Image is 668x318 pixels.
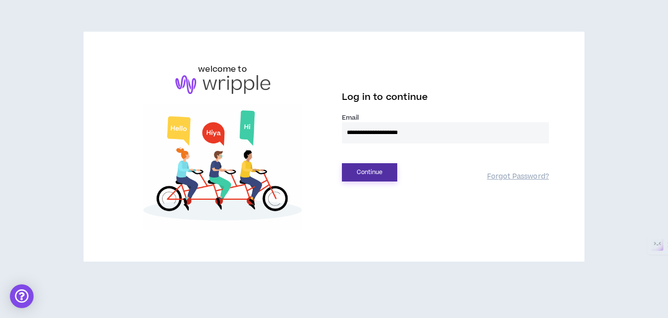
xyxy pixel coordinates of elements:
label: Email [342,113,549,122]
img: logo-brand.png [175,75,270,94]
a: Forgot Password? [487,172,549,182]
img: Welcome to Wripple [119,104,326,230]
div: Open Intercom Messenger [10,284,34,308]
span: Log in to continue [342,91,428,103]
button: Continue [342,163,397,182]
h6: welcome to [198,63,247,75]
